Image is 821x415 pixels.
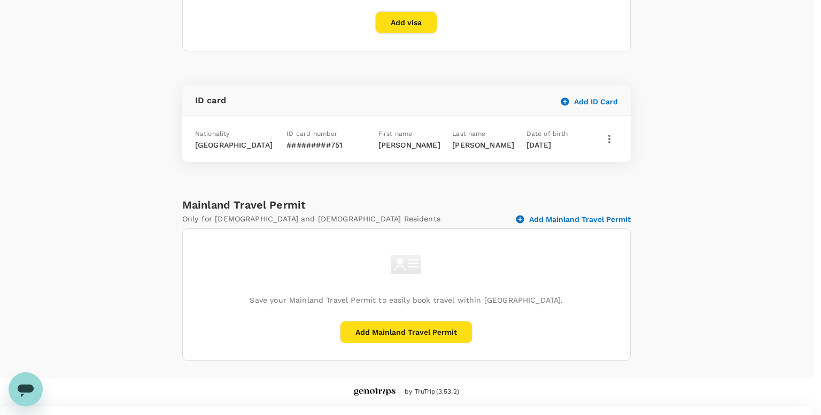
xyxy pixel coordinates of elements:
span: First name [378,130,413,137]
p: [PERSON_NAME] [378,140,449,150]
span: by TruTrip ( 3.53.2 ) [405,387,459,397]
span: Nationality [195,130,230,137]
button: Add visa [375,11,437,34]
button: Add Mainland Travel Permit [516,214,631,224]
p: [GEOGRAPHIC_DATA] [195,140,283,150]
button: Add Mainland Travel Permit [340,321,473,343]
img: id-card [388,246,425,283]
p: Save your Mainland Travel Permit to easily book travel within [GEOGRAPHIC_DATA]. [250,295,563,305]
p: ID card [195,94,557,107]
span: Date of birth [526,130,568,137]
p: [DATE] [526,140,597,150]
p: Only for [DEMOGRAPHIC_DATA] and [DEMOGRAPHIC_DATA] Residents [182,213,481,224]
button: Add ID Card [561,97,618,106]
h6: Mainland Travel Permit [182,196,481,213]
p: #########751 [286,140,375,150]
span: Last name [452,130,485,137]
p: [PERSON_NAME] [452,140,523,150]
iframe: Button to launch messaging window [9,372,43,406]
img: Genotrips - EPOMS [354,388,396,396]
span: ID card number [286,130,337,137]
